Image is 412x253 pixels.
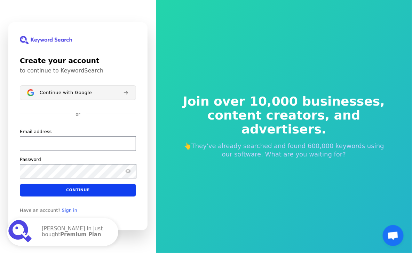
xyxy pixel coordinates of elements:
[178,94,390,108] span: Join over 10,000 businesses,
[60,231,101,238] strong: Premium Plan
[8,220,33,245] img: Premium Plan
[20,208,61,213] span: Have an account?
[20,67,136,74] p: to continue to KeywordSearch
[20,184,136,197] button: Continue
[20,156,41,163] label: Password
[27,89,34,96] img: Sign in with Google
[76,111,80,117] p: or
[383,225,404,246] a: Åben chat
[62,208,77,213] a: Sign in
[178,108,390,136] span: content creators, and advertisers.
[20,55,136,66] h1: Create your account
[124,167,132,176] button: Show password
[20,85,136,100] button: Sign in with GoogleContinue with Google
[20,129,51,135] label: Email address
[20,36,72,44] img: KeywordSearch
[178,142,390,159] p: 👆They've already searched and found 600,000 keywords using our software. What are you waiting for?
[40,90,92,95] span: Continue with Google
[42,226,111,238] p: [PERSON_NAME] in just bought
